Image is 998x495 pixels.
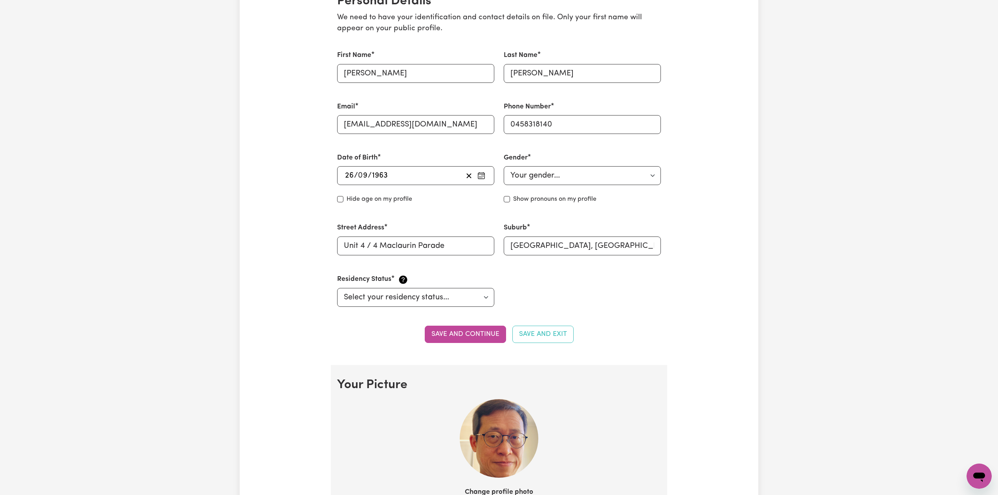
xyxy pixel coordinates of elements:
label: Email [337,102,355,112]
button: Save and Exit [512,326,574,343]
label: Date of Birth [337,153,378,163]
label: Suburb [504,223,527,233]
button: Save and continue [425,326,506,343]
label: Show pronouns on my profile [513,194,596,204]
input: -- [345,170,354,181]
span: / [354,171,358,180]
h2: Your Picture [337,378,661,392]
label: Hide age on my profile [347,194,412,204]
input: -- [358,170,368,181]
input: e.g. North Bondi, New South Wales [504,236,661,255]
label: Gender [504,153,528,163]
input: ---- [372,170,388,181]
img: Your current profile image [460,399,538,478]
span: 0 [358,172,363,180]
iframe: Button to launch messaging window [967,464,992,489]
label: First Name [337,50,371,60]
label: Phone Number [504,102,551,112]
label: Street Address [337,223,384,233]
span: / [368,171,372,180]
label: Last Name [504,50,538,60]
label: Residency Status [337,274,391,284]
p: We need to have your identification and contact details on file. Only your first name will appear... [337,12,661,35]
